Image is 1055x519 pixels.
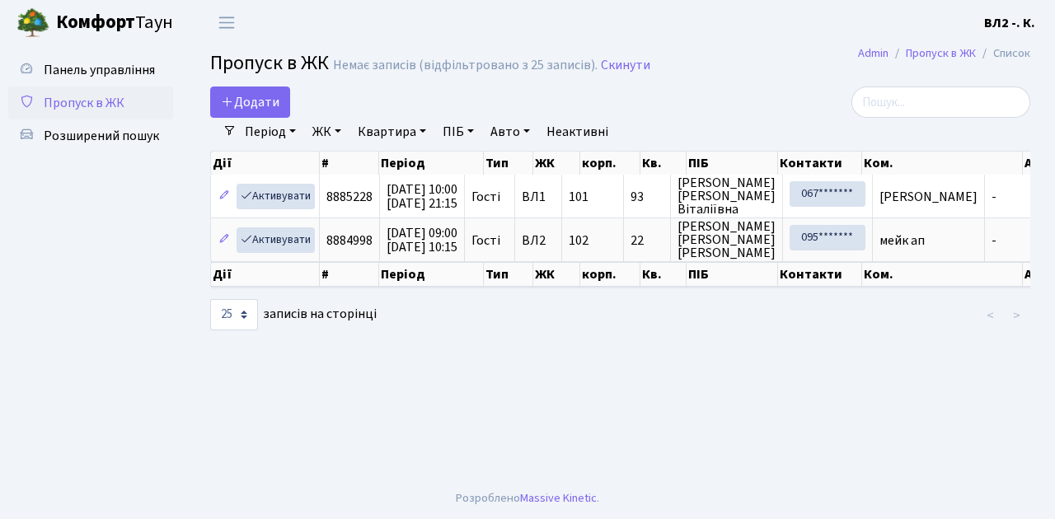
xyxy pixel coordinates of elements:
span: [DATE] 09:00 [DATE] 10:15 [387,224,457,256]
img: logo.png [16,7,49,40]
a: Неактивні [540,118,615,146]
span: 93 [631,190,663,203]
a: Admin [858,44,889,62]
div: Розроблено . [456,489,599,507]
span: Таун [56,9,173,37]
th: ПІБ [687,262,778,287]
a: Період [238,118,302,146]
a: ПІБ [436,118,481,146]
a: Панель управління [8,54,173,86]
span: 22 [631,234,663,247]
th: Ком. [862,152,1024,175]
span: Розширений пошук [44,127,159,145]
select: записів на сторінці [210,299,258,330]
li: Список [976,44,1030,63]
div: Немає записів (відфільтровано з 25 записів). [333,58,598,73]
th: Тип [484,152,533,175]
th: Дії [211,152,320,175]
th: корп. [580,152,640,175]
th: ЖК [533,152,580,175]
span: мейк ап [879,231,925,250]
span: ВЛ1 [522,190,555,203]
th: # [320,262,379,287]
span: [DATE] 10:00 [DATE] 21:15 [387,180,457,213]
a: Скинути [601,58,650,73]
a: Додати [210,86,290,118]
th: Дії [211,262,320,287]
span: 102 [569,231,588,250]
th: Період [379,152,484,175]
a: ЖК [306,118,348,146]
th: ЖК [533,262,580,287]
th: Кв. [640,152,687,175]
a: Пропуск в ЖК [906,44,976,62]
span: Панель управління [44,61,155,79]
nav: breadcrumb [833,36,1055,71]
th: Тип [484,262,533,287]
span: 101 [569,188,588,206]
span: 8884998 [326,231,373,250]
th: Контакти [778,262,862,287]
th: Ком. [862,262,1024,287]
th: ПІБ [687,152,778,175]
span: [PERSON_NAME] [879,188,978,206]
a: Massive Kinetic [520,489,597,507]
a: Активувати [237,227,315,253]
a: ВЛ2 -. К. [984,13,1035,33]
th: Кв. [640,262,687,287]
th: Період [379,262,484,287]
span: - [992,188,996,206]
a: Розширений пошук [8,119,173,152]
b: ВЛ2 -. К. [984,14,1035,32]
th: корп. [580,262,640,287]
span: Гості [471,190,500,203]
label: записів на сторінці [210,299,377,330]
span: [PERSON_NAME] [PERSON_NAME] Віталіївна [678,176,776,216]
a: Квартира [351,118,433,146]
span: Пропуск в ЖК [44,94,124,112]
input: Пошук... [851,86,1030,118]
a: Пропуск в ЖК [8,86,173,119]
span: ВЛ2 [522,234,555,247]
b: Комфорт [56,9,135,35]
span: Додати [221,93,279,111]
span: - [992,231,996,250]
button: Переключити навігацію [206,9,247,36]
span: [PERSON_NAME] [PERSON_NAME] [PERSON_NAME] [678,220,776,259]
a: Активувати [237,184,315,209]
a: Авто [484,118,537,146]
th: Контакти [778,152,862,175]
th: # [320,152,379,175]
span: Пропуск в ЖК [210,49,329,77]
span: 8885228 [326,188,373,206]
span: Гості [471,234,500,247]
